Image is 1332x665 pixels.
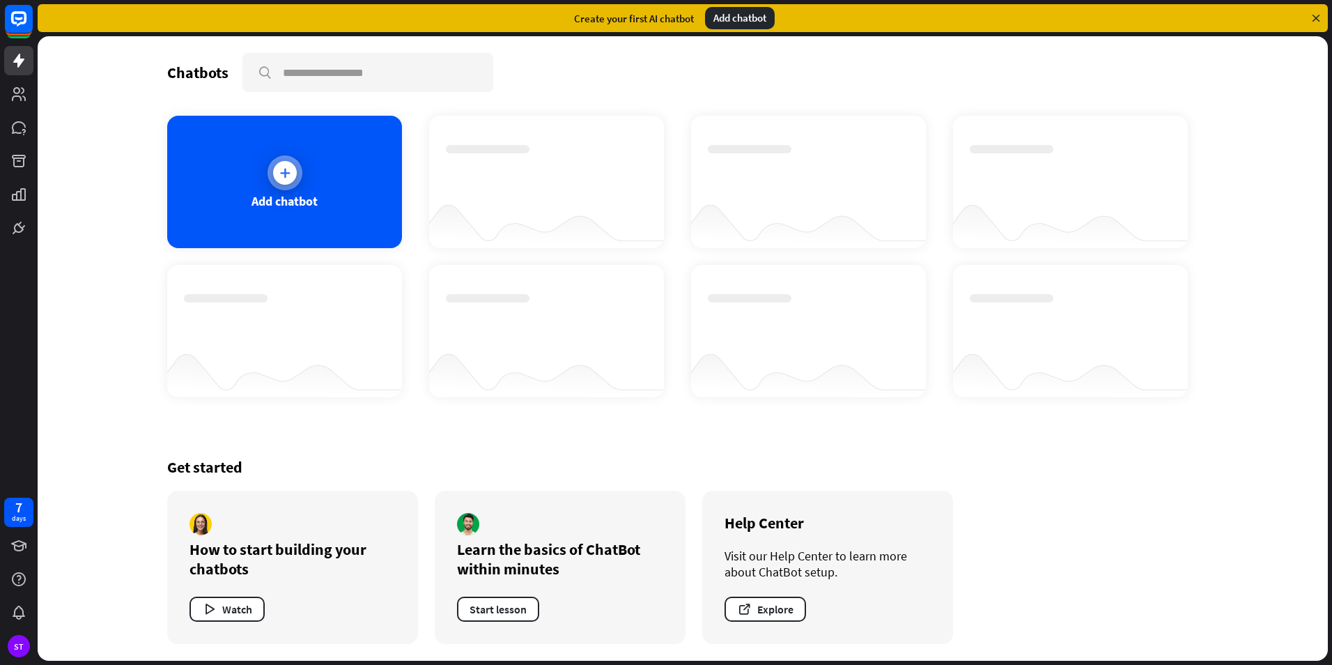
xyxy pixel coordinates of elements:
[251,193,318,209] div: Add chatbot
[457,540,663,579] div: Learn the basics of ChatBot within minutes
[725,548,931,580] div: Visit our Help Center to learn more about ChatBot setup.
[189,513,212,535] img: author
[725,513,931,533] div: Help Center
[11,6,53,47] button: Open LiveChat chat widget
[167,63,229,82] div: Chatbots
[4,498,33,527] a: 7 days
[12,514,26,523] div: days
[167,457,1198,477] div: Get started
[8,635,30,657] div: ST
[725,597,806,622] button: Explore
[15,501,22,514] div: 7
[189,597,265,622] button: Watch
[457,597,539,622] button: Start lesson
[705,7,775,29] div: Add chatbot
[574,12,694,25] div: Create your first AI chatbot
[189,540,396,579] div: How to start building your chatbots
[457,513,479,535] img: author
